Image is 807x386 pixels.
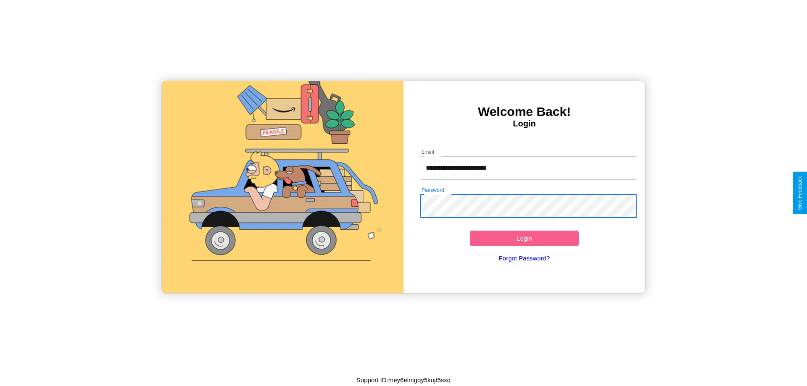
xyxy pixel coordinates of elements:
[416,246,633,270] a: Forgot Password?
[422,148,435,155] label: Email
[797,176,803,210] div: Give Feedback
[162,81,403,293] img: gif
[422,186,444,194] label: Password
[470,231,579,246] button: Login
[356,374,451,386] p: Support ID: mey6elmgqy5kujt5sxq
[403,119,645,129] h4: Login
[403,105,645,119] h3: Welcome Back!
